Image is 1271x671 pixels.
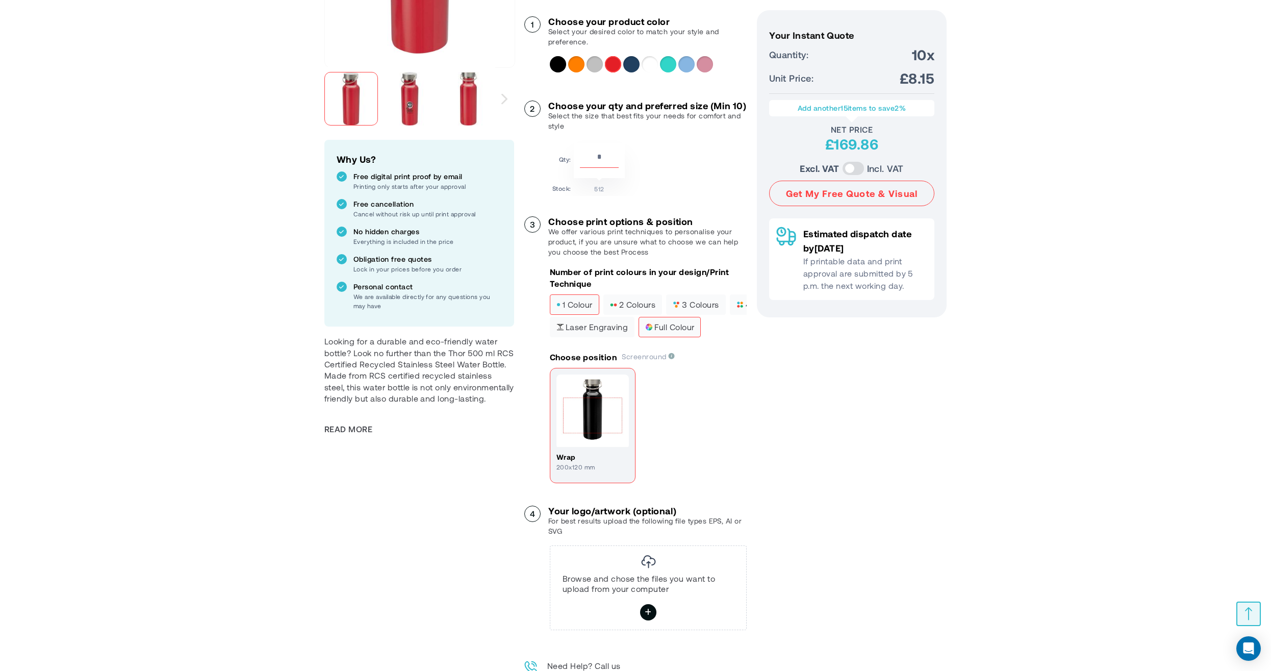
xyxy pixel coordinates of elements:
[337,152,502,166] h2: Why Us?
[803,255,927,292] p: If printable data and print approval are submitted by 5 p.m. the next working day.
[895,104,906,112] span: 2%
[383,72,437,126] img: 10081921_pp_y1_ntzdbmjhuhkejcfh.jpg
[552,143,571,178] td: Qty:
[547,661,634,671] p: Need Help? Call us
[548,111,747,131] p: Select the size that best fits your needs for comfort and style
[556,375,629,447] img: Print position wrap
[776,227,796,246] img: Delivery
[841,104,848,112] span: 15
[673,301,719,308] span: 3 colours
[605,56,621,72] div: Red
[803,227,927,255] p: Estimated dispatch date by
[800,161,839,176] label: Excl. VAT
[769,135,934,153] div: £169.86
[678,56,695,72] div: Light Blue
[641,555,656,568] img: Image Uploader
[548,216,747,227] h3: Choose print options & position
[353,237,502,246] p: Everything is included in the price
[353,209,502,218] p: Cancel without risk up until print approval
[550,352,617,363] p: Choose position
[353,199,502,209] p: Free cancellation
[353,171,502,182] p: Free digital print proof by email
[587,56,603,72] div: Silver
[660,56,676,72] div: Turquois
[622,352,675,361] span: Screenround
[568,56,584,72] div: Orange
[353,227,502,237] p: No hidden charges
[353,254,502,264] p: Obligation free quotes
[548,16,747,27] h3: Choose your product color
[774,103,929,113] p: Add another items to save
[563,574,734,594] p: Browse and chose the files you want to upload from your computer
[610,301,655,308] span: 2 colours
[697,56,713,72] div: Pink
[556,462,629,471] p: 200x120 mm
[556,301,593,308] span: 1 colour
[353,292,502,310] p: We are available directly for any questions you may have
[550,56,566,72] div: Black
[642,56,658,72] div: White
[324,424,372,435] span: Read More
[552,181,571,193] td: Stock:
[548,516,747,536] p: For best results upload the following file types EPS, AI or SVG
[769,71,814,85] span: Unit Price:
[495,67,514,131] div: Next
[645,324,694,331] span: full colour
[353,264,502,274] p: Lock in your prices before you order
[548,227,747,257] p: We offer various print techniques to personalise your product, if you are unsure what to choose w...
[769,30,934,40] h3: Your Instant Quote
[353,282,502,292] p: Personal contact
[556,324,628,331] span: Laser engraving
[623,56,640,72] div: Navy
[550,266,747,289] p: Number of print colours in your design/Print Technique
[324,336,514,416] p: Looking for a durable and eco-friendly water bottle? Look no further than the Thor 500 ml RCS Cer...
[769,125,934,135] div: Net Price
[353,182,502,191] p: Printing only starts after your approval
[548,506,747,516] h3: Your logo/artwork (optional)
[640,604,656,620] label: Browse and chose the files
[912,45,934,64] span: 10x
[867,161,904,176] label: Incl. VAT
[1236,636,1261,661] div: Open Intercom Messenger
[736,301,782,308] span: 4 colours
[574,181,625,193] td: 512
[769,47,808,62] span: Quantity:
[548,101,747,111] h3: Choose your qty and preferred size (Min 10)
[324,72,378,126] img: 10081921_ytv9lwa2c8sr6iqw.jpg
[548,27,747,47] p: Select your desired color to match your style and preference.
[442,72,495,126] img: 10081921_f1_yehq7vq2coqxw9sv.jpg
[556,452,629,462] h4: wrap
[769,181,934,206] button: Get My Free Quote & Visual
[900,69,934,87] span: £8.15
[815,242,844,254] span: [DATE]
